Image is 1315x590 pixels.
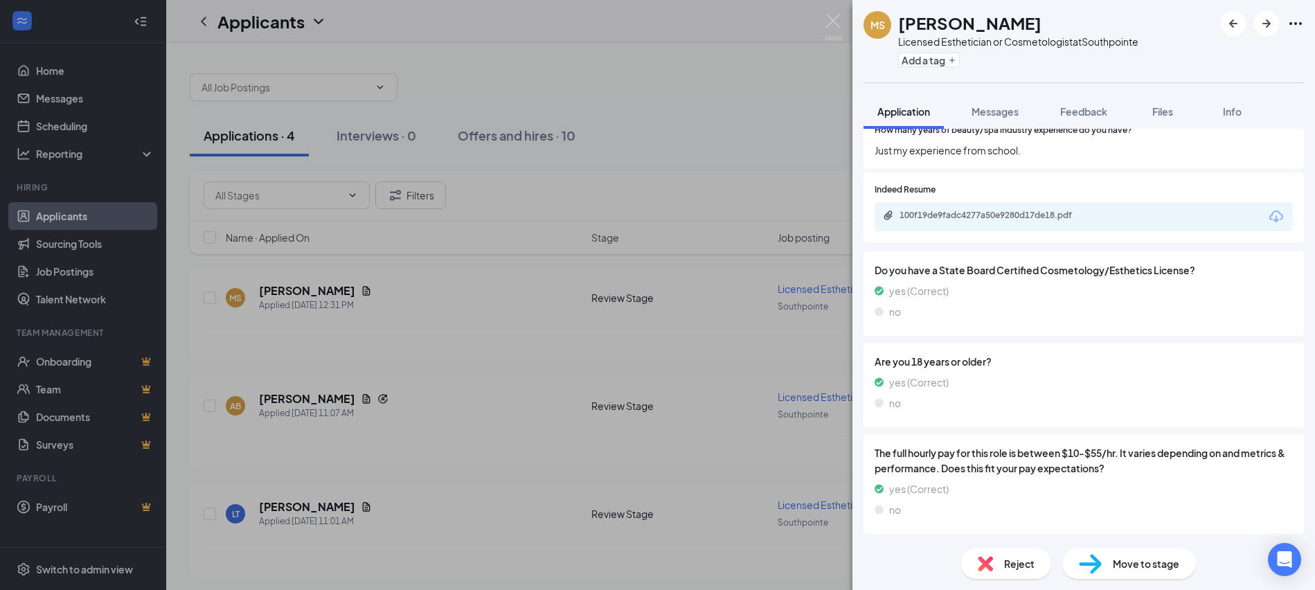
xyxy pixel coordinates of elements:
[889,375,949,390] span: yes (Correct)
[898,53,960,67] button: PlusAdd a tag
[875,184,936,197] span: Indeed Resume
[875,354,1293,369] span: Are you 18 years or older?
[889,481,949,497] span: yes (Correct)
[889,304,901,319] span: no
[1268,543,1301,576] div: Open Intercom Messenger
[898,35,1138,48] div: Licensed Esthetician or Cosmetologist at Southpointe
[875,124,1132,137] span: How many years of beauty/spa industry experience do you have?
[1225,15,1242,32] svg: ArrowLeftNew
[948,56,956,64] svg: Plus
[883,210,1107,223] a: Paperclip100f19de9fadc4277a50e9280d17de18.pdf
[875,143,1293,158] span: Just my experience from school.
[889,395,901,411] span: no
[1287,15,1304,32] svg: Ellipses
[1268,208,1285,225] svg: Download
[875,262,1293,278] span: Do you have a State Board Certified Cosmetology/Esthetics License?
[1254,11,1279,36] button: ArrowRight
[889,283,949,298] span: yes (Correct)
[1258,15,1275,32] svg: ArrowRight
[1060,105,1107,118] span: Feedback
[870,18,885,32] div: MS
[889,502,901,517] span: no
[883,210,894,221] svg: Paperclip
[1221,11,1246,36] button: ArrowLeftNew
[877,105,930,118] span: Application
[1113,556,1179,571] span: Move to stage
[900,210,1093,221] div: 100f19de9fadc4277a50e9280d17de18.pdf
[1152,105,1173,118] span: Files
[1004,556,1035,571] span: Reject
[898,11,1041,35] h1: [PERSON_NAME]
[1223,105,1242,118] span: Info
[972,105,1019,118] span: Messages
[875,445,1293,476] span: The full hourly pay for this role is between $10-$55/hr. It varies depending on and metrics & per...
